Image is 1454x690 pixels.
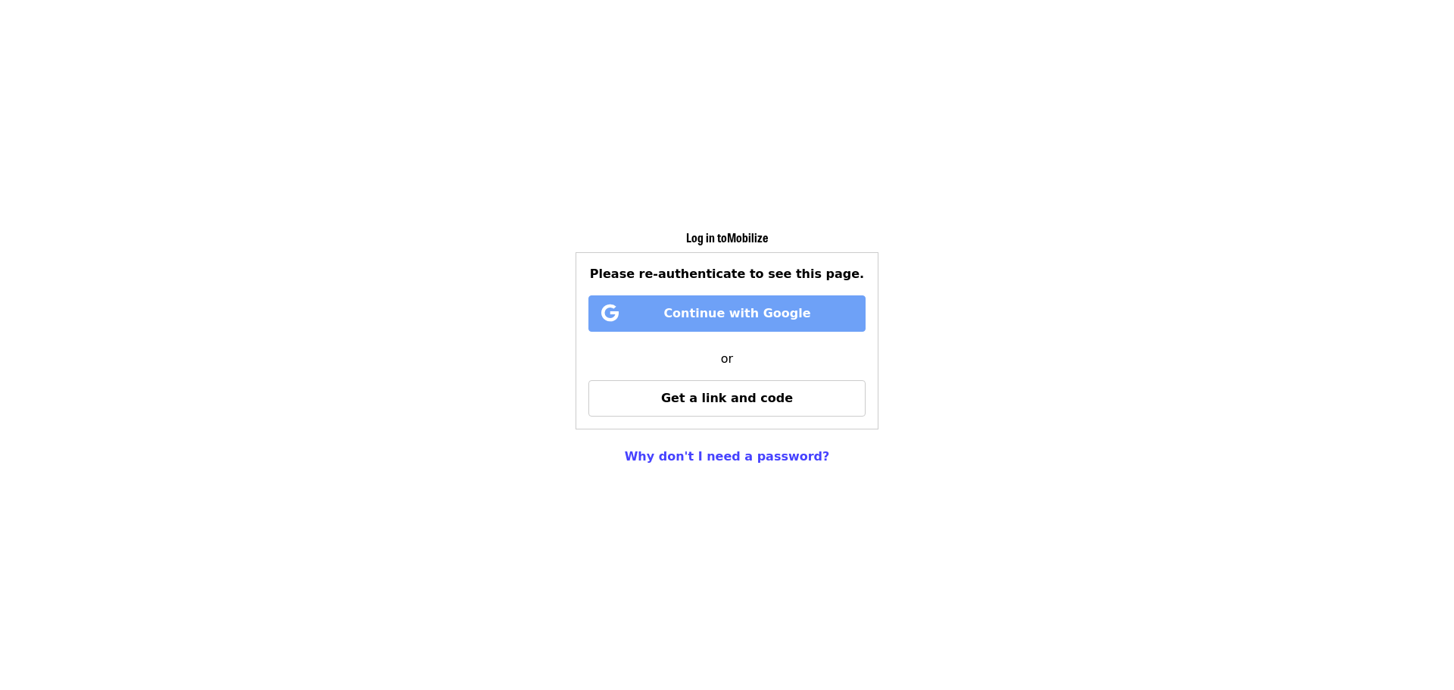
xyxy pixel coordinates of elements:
[588,295,866,332] button: Continue with Google
[663,306,810,320] span: Continue with Google
[590,267,864,281] span: Please re-authenticate to see this page.
[625,449,830,464] a: Why don't I need a password?
[686,229,768,246] span: Log in to Mobilize
[661,391,793,405] span: Get a link and code
[721,351,733,366] span: or
[588,380,866,417] button: Get a link and code
[601,302,619,324] i: google icon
